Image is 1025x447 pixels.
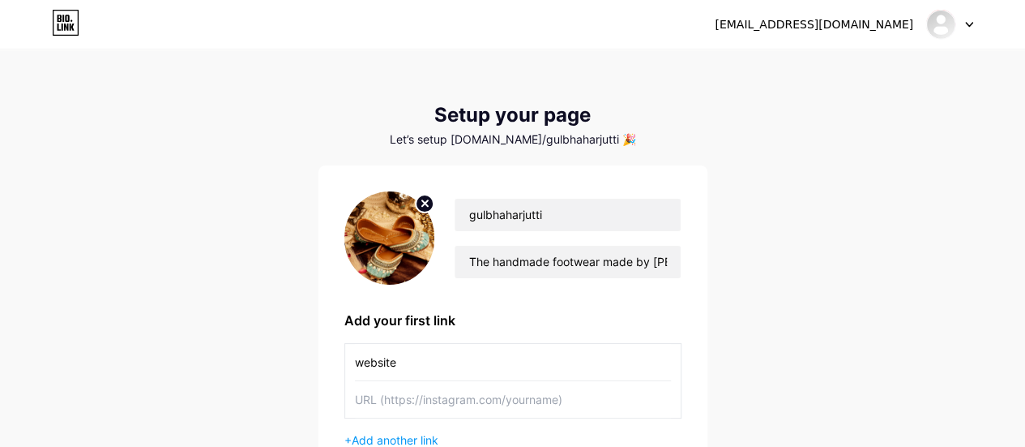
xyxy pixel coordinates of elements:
[352,433,438,447] span: Add another link
[355,344,671,380] input: Link name (My Instagram)
[455,199,680,231] input: Your name
[344,311,681,330] div: Add your first link
[715,16,913,33] div: [EMAIL_ADDRESS][DOMAIN_NAME]
[455,246,680,278] input: bio
[355,381,671,418] input: URL (https://instagram.com/yourname)
[318,133,707,146] div: Let’s setup [DOMAIN_NAME]/gulbhaharjutti 🎉
[344,191,435,285] img: profile pic
[925,9,956,40] img: gulbhaharjutti
[318,104,707,127] div: Setup your page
